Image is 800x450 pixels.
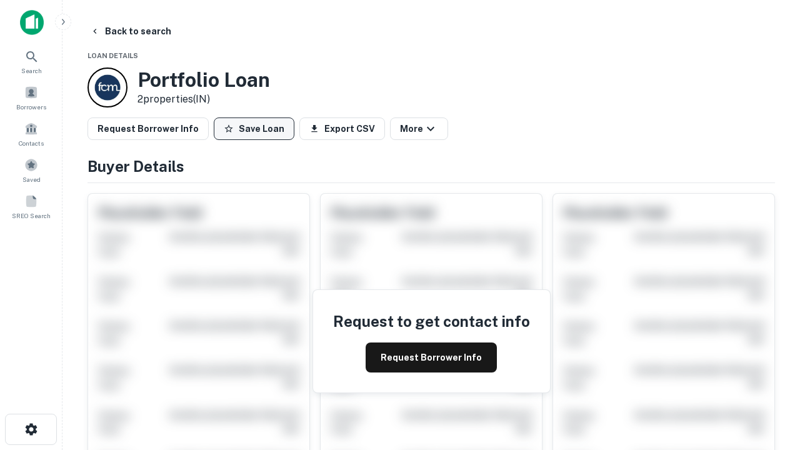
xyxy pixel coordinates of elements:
[85,20,176,42] button: Back to search
[22,174,41,184] span: Saved
[4,81,59,114] a: Borrowers
[87,155,775,177] h4: Buyer Details
[12,211,51,221] span: SREO Search
[137,92,270,107] p: 2 properties (IN)
[137,68,270,92] h3: Portfolio Loan
[4,153,59,187] a: Saved
[21,66,42,76] span: Search
[4,117,59,151] a: Contacts
[333,310,530,332] h4: Request to get contact info
[19,138,44,148] span: Contacts
[390,117,448,140] button: More
[366,342,497,372] button: Request Borrower Info
[87,117,209,140] button: Request Borrower Info
[16,102,46,112] span: Borrowers
[4,189,59,223] a: SREO Search
[20,10,44,35] img: capitalize-icon.png
[214,117,294,140] button: Save Loan
[737,310,800,370] iframe: Chat Widget
[299,117,385,140] button: Export CSV
[4,44,59,78] a: Search
[87,52,138,59] span: Loan Details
